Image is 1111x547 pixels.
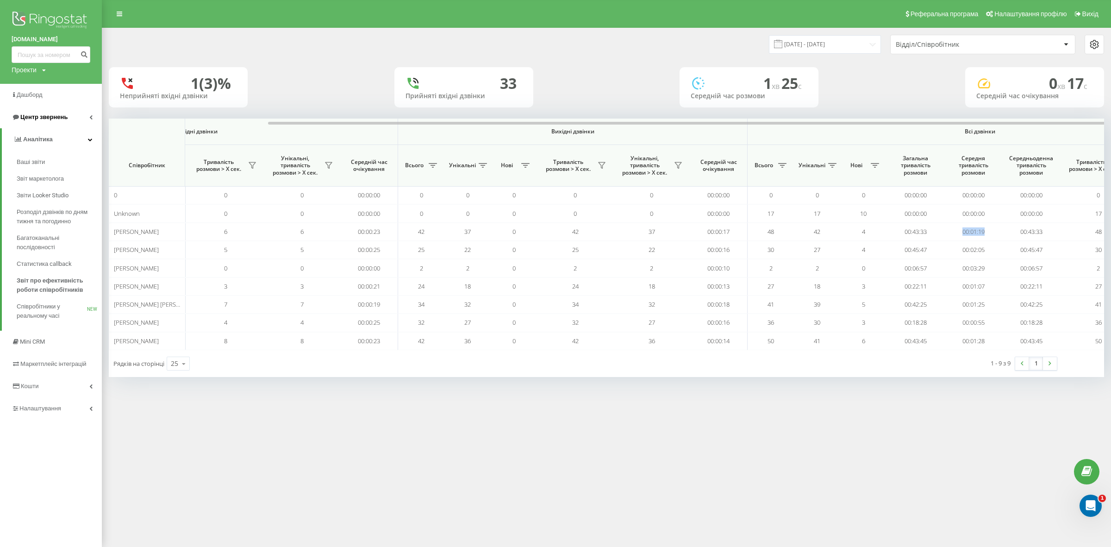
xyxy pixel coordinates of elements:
[449,162,476,169] span: Унікальні
[886,241,944,259] td: 00:45:47
[1002,277,1060,296] td: 00:22:11
[650,209,653,218] span: 0
[862,227,865,236] span: 4
[114,227,159,236] span: [PERSON_NAME]
[768,300,774,308] span: 41
[19,405,61,412] span: Налаштування
[1095,245,1102,254] span: 30
[466,264,469,272] span: 2
[495,162,518,169] span: Нові
[886,204,944,222] td: 00:00:00
[191,75,231,92] div: 1 (3)%
[1084,81,1087,91] span: c
[814,337,820,345] span: 41
[1002,223,1060,241] td: 00:43:33
[466,191,469,199] span: 0
[572,227,579,236] span: 42
[618,155,671,176] span: Унікальні, тривалість розмови > Х сек.
[114,191,117,199] span: 0
[814,300,820,308] span: 39
[418,318,424,327] span: 32
[464,318,471,327] span: 27
[1095,300,1102,308] span: 41
[224,282,227,290] span: 3
[1029,357,1043,370] a: 1
[572,245,579,254] span: 25
[512,191,516,199] span: 0
[17,204,102,230] a: Розподіл дзвінків по дням тижня та погодинно
[814,245,820,254] span: 27
[1095,282,1102,290] span: 27
[12,35,90,44] a: [DOMAIN_NAME]
[224,300,227,308] span: 7
[406,92,522,100] div: Прийняті вхідні дзвінки
[649,300,655,308] span: 32
[17,157,45,167] span: Ваші звіти
[1095,318,1102,327] span: 36
[649,245,655,254] span: 22
[574,191,577,199] span: 0
[1067,73,1087,93] span: 17
[300,337,304,345] span: 8
[798,81,802,91] span: c
[117,162,177,169] span: Співробітник
[1097,264,1100,272] span: 2
[944,186,1002,204] td: 00:00:00
[20,113,68,120] span: Центр звернень
[690,314,748,332] td: 00:00:16
[944,332,1002,350] td: 00:01:28
[300,209,304,218] span: 0
[886,223,944,241] td: 00:43:33
[420,264,423,272] span: 2
[300,227,304,236] span: 6
[340,204,398,222] td: 00:00:00
[690,204,748,222] td: 00:00:00
[420,209,423,218] span: 0
[114,209,140,218] span: Unknown
[944,314,1002,332] td: 00:00:55
[512,300,516,308] span: 0
[781,73,802,93] span: 25
[769,191,773,199] span: 0
[224,337,227,345] span: 8
[418,300,424,308] span: 34
[17,230,102,256] a: Багатоканальні послідовності
[976,92,1093,100] div: Середній час очікування
[799,162,825,169] span: Унікальні
[512,264,516,272] span: 0
[114,337,159,345] span: [PERSON_NAME]
[649,337,655,345] span: 36
[340,259,398,277] td: 00:00:00
[649,227,655,236] span: 37
[340,332,398,350] td: 00:00:23
[690,241,748,259] td: 00:00:16
[20,360,87,367] span: Маркетплейс інтеграцій
[340,277,398,296] td: 00:00:21
[1002,259,1060,277] td: 00:06:57
[268,155,322,176] span: Унікальні, тривалість розмови > Х сек.
[1002,241,1060,259] td: 00:45:47
[224,264,227,272] span: 0
[12,46,90,63] input: Пошук за номером
[420,128,726,135] span: Вихідні дзвінки
[542,158,595,173] span: Тривалість розмови > Х сек.
[20,338,45,345] span: Mini CRM
[17,276,97,295] span: Звіт про ефективність роботи співробітників
[17,272,102,298] a: Звіт про ефективність роботи співробітників
[300,245,304,254] span: 5
[171,359,178,368] div: 25
[21,383,38,390] span: Кошти
[944,241,1002,259] td: 00:02:05
[464,282,471,290] span: 18
[17,174,64,183] span: Звіт маркетолога
[690,186,748,204] td: 00:00:00
[17,259,72,269] span: Статистика callback
[464,337,471,345] span: 36
[814,209,820,218] span: 17
[1002,332,1060,350] td: 00:43:45
[886,186,944,204] td: 00:00:00
[572,318,579,327] span: 32
[944,296,1002,314] td: 00:01:25
[340,186,398,204] td: 00:00:00
[300,318,304,327] span: 4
